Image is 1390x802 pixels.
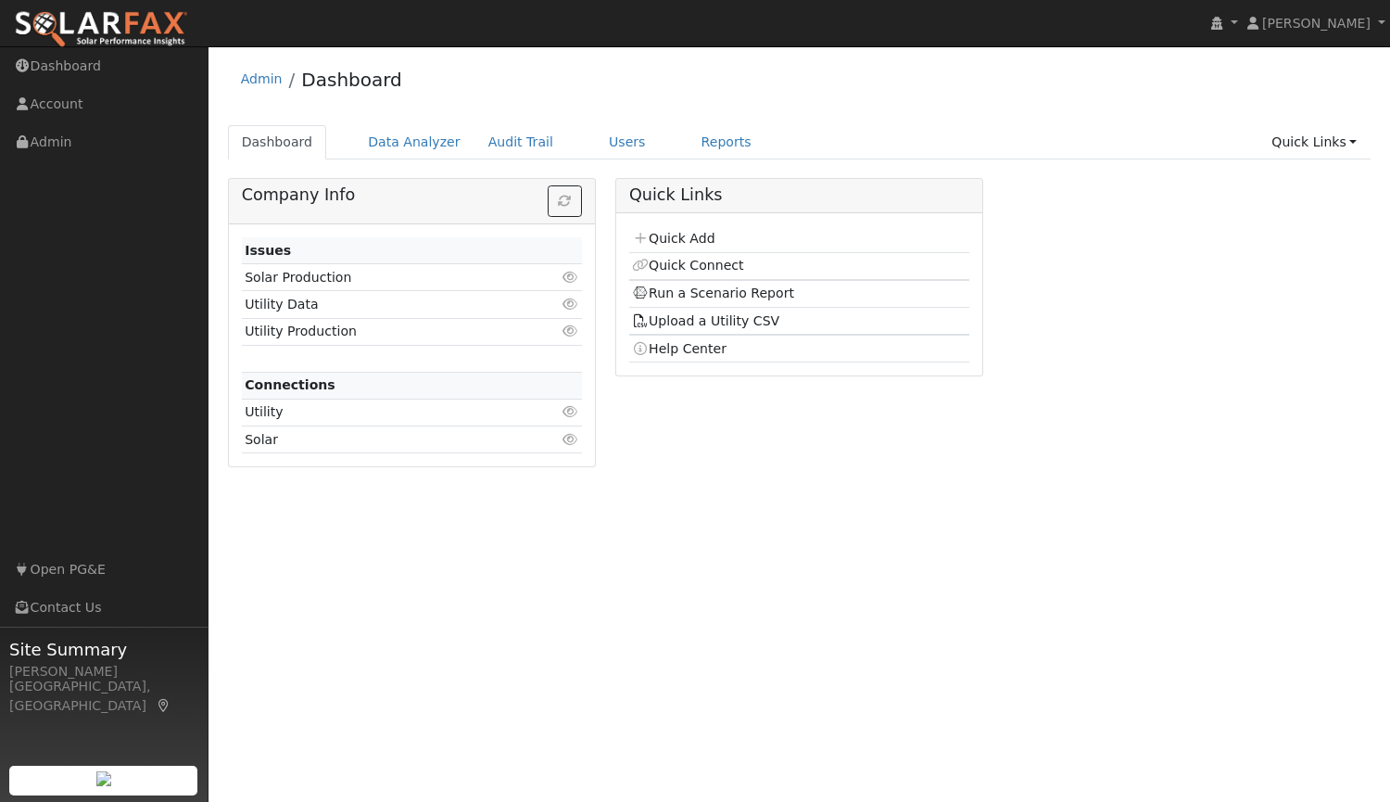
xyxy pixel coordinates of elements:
span: [PERSON_NAME] [1262,16,1371,31]
i: Click to view [562,325,579,337]
a: Dashboard [301,69,402,91]
a: Quick Links [1257,125,1371,159]
td: Utility Data [242,291,527,318]
a: Admin [241,71,283,86]
td: Utility Production [242,318,527,345]
img: SolarFax [14,10,188,49]
a: Upload a Utility CSV [632,313,779,328]
a: Reports [688,125,765,159]
i: Click to view [562,271,579,284]
td: Utility [242,399,527,426]
a: Dashboard [228,125,327,159]
a: Audit Trail [474,125,567,159]
a: Quick Connect [632,258,743,273]
a: Map [156,698,172,713]
a: Data Analyzer [354,125,474,159]
h5: Company Info [242,185,582,205]
i: Click to view [562,433,579,446]
strong: Connections [245,377,335,392]
a: Users [595,125,660,159]
a: Run a Scenario Report [632,286,794,300]
a: Help Center [632,341,727,356]
div: [PERSON_NAME] [9,662,198,681]
td: Solar Production [242,264,527,291]
td: Solar [242,426,527,453]
strong: Issues [245,243,291,258]
i: Click to view [562,405,579,418]
h5: Quick Links [629,185,969,205]
a: Quick Add [632,231,714,246]
span: Site Summary [9,637,198,662]
i: Click to view [562,298,579,311]
div: [GEOGRAPHIC_DATA], [GEOGRAPHIC_DATA] [9,677,198,716]
img: retrieve [96,771,111,786]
